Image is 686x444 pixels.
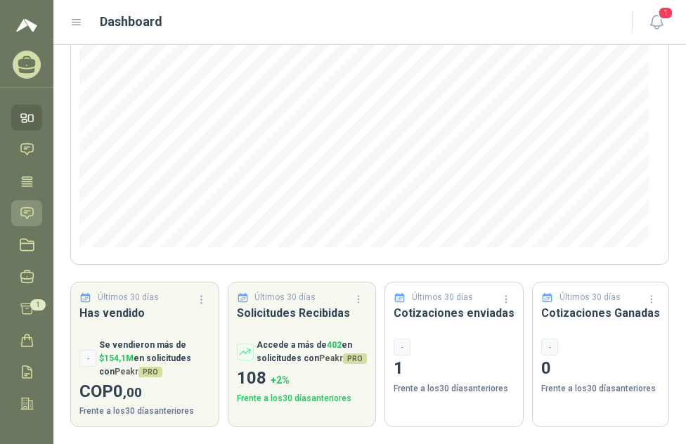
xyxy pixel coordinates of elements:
p: Frente a los 30 días anteriores [394,382,514,396]
p: Frente a los 30 días anteriores [79,405,210,418]
h3: Cotizaciones Ganadas [541,304,660,322]
p: Últimos 30 días [559,291,621,304]
h3: Cotizaciones enviadas [394,304,514,322]
button: 1 [644,10,669,35]
p: Últimos 30 días [412,291,473,304]
p: Accede a más de en solicitudes con [257,339,368,365]
span: 1 [30,299,46,311]
div: - [394,339,410,355]
span: Peakr [115,367,162,377]
span: 402 [327,340,342,350]
p: 108 [237,365,368,392]
h3: Has vendido [79,304,210,322]
span: ,00 [123,384,142,400]
span: $ 154,1M [99,353,134,363]
p: Se vendieron más de en solicitudes con [99,339,210,379]
div: - [79,350,96,367]
span: 0 [113,381,142,401]
p: Frente a los 30 días anteriores [237,392,368,405]
p: Últimos 30 días [254,291,316,304]
span: PRO [138,367,162,377]
h3: Solicitudes Recibidas [237,304,368,322]
span: + 2 % [271,374,290,386]
p: 0 [541,355,660,382]
p: COP [79,379,210,405]
a: 1 [11,296,42,322]
h1: Dashboard [100,12,162,32]
div: - [541,339,558,355]
p: 1 [394,355,514,382]
img: Logo peakr [16,17,37,34]
p: Frente a los 30 días anteriores [541,382,660,396]
p: Últimos 30 días [98,291,159,304]
span: 1 [658,6,673,20]
span: Peakr [319,353,367,363]
span: PRO [343,353,367,364]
